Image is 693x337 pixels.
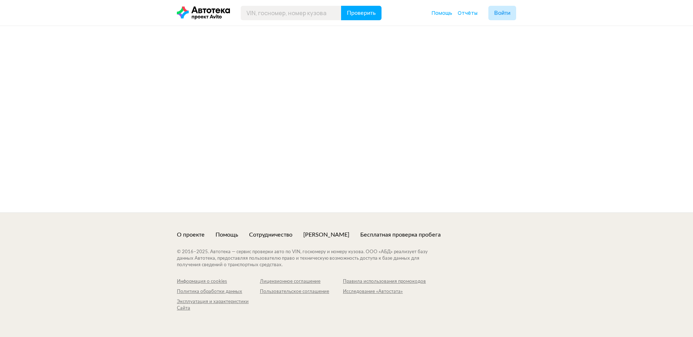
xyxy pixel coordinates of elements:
span: Проверить [347,10,376,16]
div: © 2016– 2025 . Автотека — сервис проверки авто по VIN, госномеру и номеру кузова. ООО «АБД» реали... [177,249,442,268]
input: VIN, госномер, номер кузова [241,6,341,20]
a: Информация о cookies [177,278,260,285]
span: Помощь [432,9,452,16]
button: Войти [488,6,516,20]
span: Отчёты [458,9,478,16]
a: Правила использования промокодов [343,278,426,285]
a: Сотрудничество [249,231,292,239]
span: Войти [494,10,510,16]
a: Лицензионное соглашение [260,278,343,285]
a: Пользовательское соглашение [260,289,343,295]
a: [PERSON_NAME] [303,231,349,239]
a: Помощь [215,231,238,239]
button: Проверить [341,6,382,20]
a: Эксплуатация и характеристики Сайта [177,299,260,312]
a: Исследование «Автостата» [343,289,426,295]
a: Помощь [432,9,452,17]
a: Политика обработки данных [177,289,260,295]
a: Отчёты [458,9,478,17]
a: Бесплатная проверка пробега [360,231,441,239]
a: О проекте [177,231,205,239]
